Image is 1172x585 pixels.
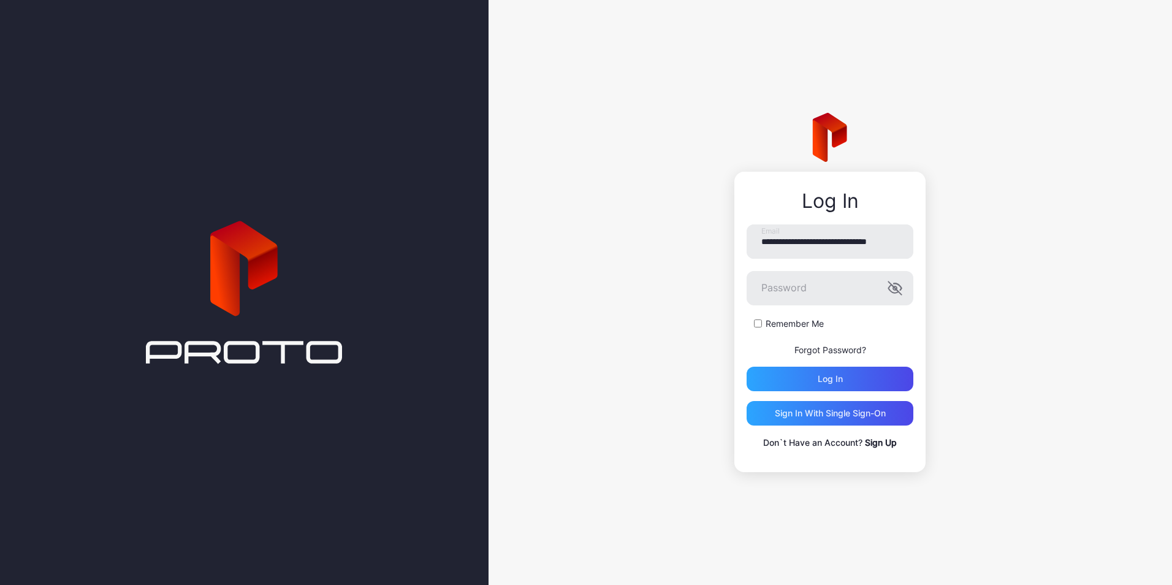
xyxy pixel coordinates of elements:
p: Don`t Have an Account? [747,435,913,450]
input: Password [747,271,913,305]
a: Forgot Password? [794,345,866,355]
label: Remember Me [766,318,824,330]
a: Sign Up [865,437,897,448]
div: Log In [747,190,913,212]
div: Log in [818,374,843,384]
button: Sign in With Single Sign-On [747,401,913,426]
button: Log in [747,367,913,391]
div: Sign in With Single Sign-On [775,408,886,418]
input: Email [747,224,913,259]
button: Password [888,281,902,296]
